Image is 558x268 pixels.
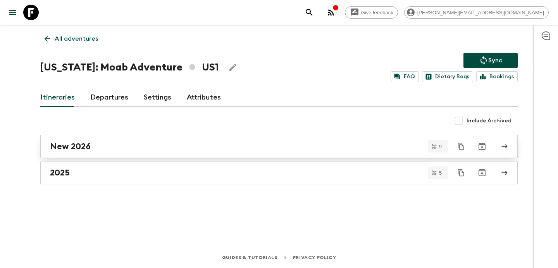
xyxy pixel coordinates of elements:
[187,88,221,107] a: Attributes
[225,60,241,75] button: Edit Adventure Title
[40,31,102,46] a: All adventures
[422,71,473,82] a: Dietary Reqs
[413,10,548,15] span: [PERSON_NAME][EMAIL_ADDRESS][DOMAIN_NAME]
[434,144,446,149] span: 9
[454,166,468,180] button: Duplicate
[144,88,171,107] a: Settings
[474,165,490,180] button: Archive
[488,56,502,65] p: Sync
[454,139,468,153] button: Duplicate
[90,88,128,107] a: Departures
[474,139,490,154] button: Archive
[476,71,518,82] a: Bookings
[40,60,219,75] h1: [US_STATE]: Moab Adventure US1
[345,6,398,19] a: Give feedback
[357,10,398,15] span: Give feedback
[463,53,518,68] button: Sync adventure departures to the booking engine
[222,253,277,262] a: Guides & Tutorials
[5,5,20,20] button: menu
[293,253,336,262] a: Privacy Policy
[467,117,511,125] span: Include Archived
[404,6,549,19] div: [PERSON_NAME][EMAIL_ADDRESS][DOMAIN_NAME]
[50,168,70,178] h2: 2025
[434,170,446,175] span: 5
[40,88,75,107] a: Itineraries
[40,135,518,158] a: New 2026
[301,5,317,20] button: search adventures
[391,71,419,82] a: FAQ
[50,141,91,151] h2: New 2026
[55,34,98,43] p: All adventures
[40,161,518,184] a: 2025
